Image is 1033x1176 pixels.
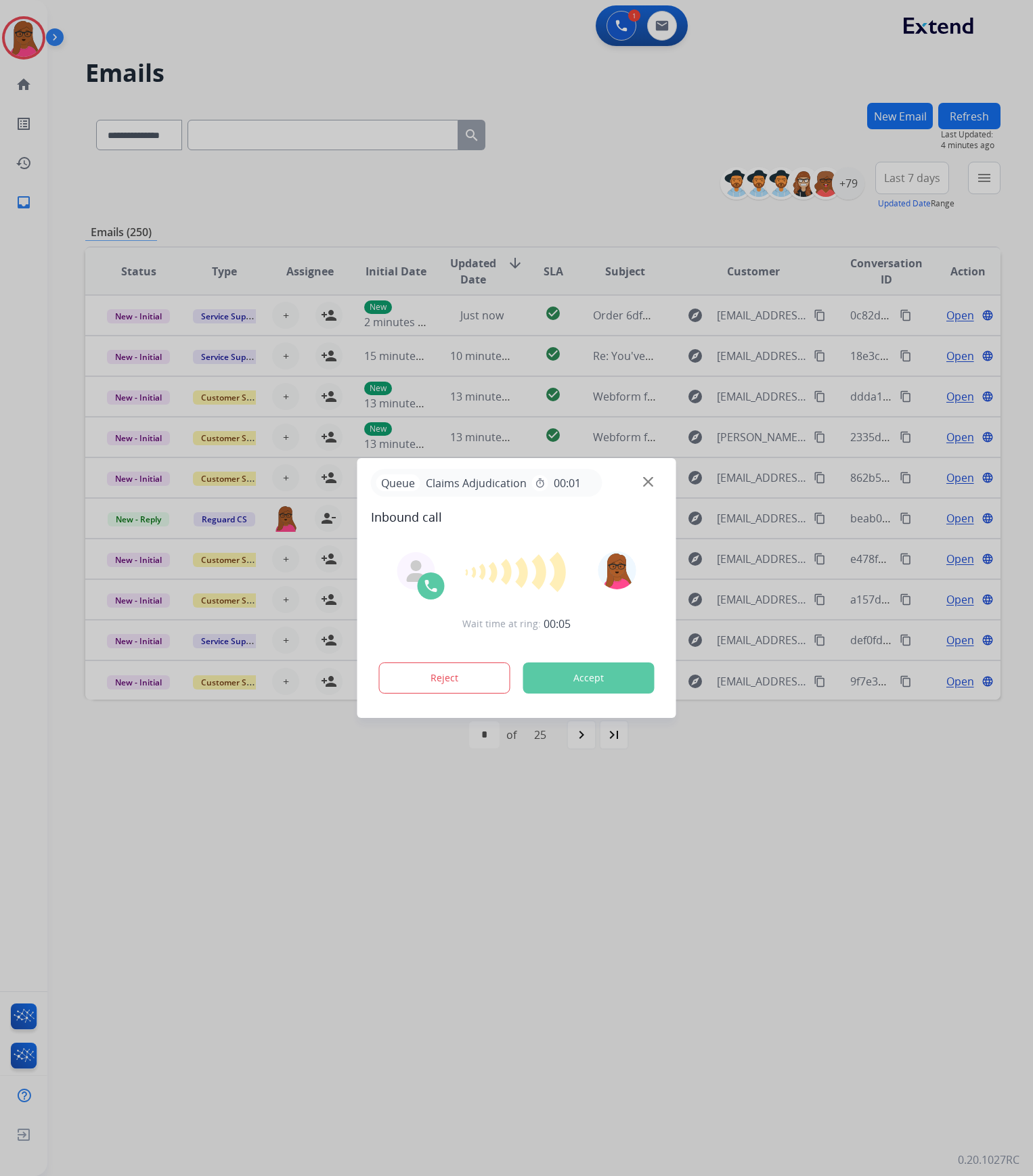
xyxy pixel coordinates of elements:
[958,1152,1019,1168] p: 0.20.1027RC
[544,616,571,632] span: 00:05
[423,578,439,594] img: call-icon
[535,478,546,489] mat-icon: timer
[379,662,510,694] button: Reject
[523,662,655,694] button: Accept
[376,474,420,491] p: Queue
[371,507,663,526] span: Inbound call
[420,475,532,491] span: Claims Adjudication
[405,560,427,582] img: agent-avatar
[643,477,653,487] img: close-button
[462,617,541,631] span: Wait time at ring:
[554,475,581,491] span: 00:01
[598,551,636,589] img: avatar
